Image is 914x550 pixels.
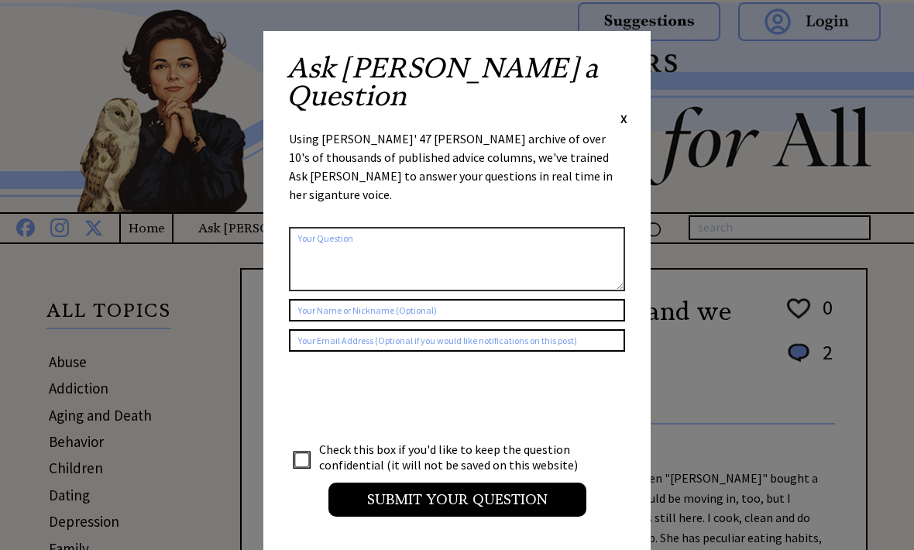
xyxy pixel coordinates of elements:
span: X [620,111,627,126]
input: Your Name or Nickname (Optional) [289,299,625,321]
div: Using [PERSON_NAME]' 47 [PERSON_NAME] archive of over 10's of thousands of published advice colum... [289,129,625,219]
iframe: reCAPTCHA [289,367,524,428]
input: Your Email Address (Optional if you would like notifications on this post) [289,329,625,352]
input: Submit your Question [328,483,586,517]
td: Check this box if you'd like to keep the question confidential (it will not be saved on this webs... [318,441,593,473]
h2: Ask [PERSON_NAME] a Question [287,54,627,110]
